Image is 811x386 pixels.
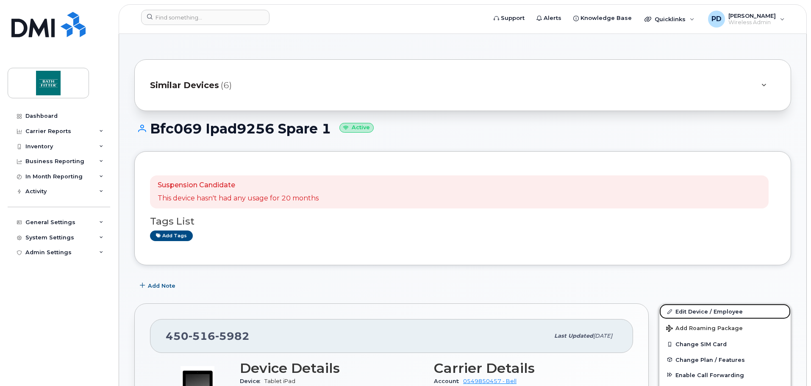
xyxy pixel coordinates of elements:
[434,378,463,384] span: Account
[240,361,424,376] h3: Device Details
[166,330,250,342] span: 450
[150,79,219,92] span: Similar Devices
[240,378,264,384] span: Device
[134,121,791,136] h1: Bfc069 Ipad9256 Spare 1
[463,378,517,384] a: 0549850457 - Bell
[593,333,612,339] span: [DATE]
[148,282,175,290] span: Add Note
[675,356,745,363] span: Change Plan / Features
[659,367,791,383] button: Enable Call Forwarding
[339,123,374,133] small: Active
[215,330,250,342] span: 5982
[675,372,744,378] span: Enable Call Forwarding
[659,336,791,352] button: Change SIM Card
[150,216,775,227] h3: Tags List
[264,378,295,384] span: Tablet iPad
[221,79,232,92] span: (6)
[189,330,215,342] span: 516
[158,181,319,190] p: Suspension Candidate
[434,361,618,376] h3: Carrier Details
[158,194,319,203] p: This device hasn't had any usage for 20 months
[134,278,183,293] button: Add Note
[659,304,791,319] a: Edit Device / Employee
[554,333,593,339] span: Last updated
[666,325,743,333] span: Add Roaming Package
[150,230,193,241] a: Add tags
[659,352,791,367] button: Change Plan / Features
[659,319,791,336] button: Add Roaming Package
